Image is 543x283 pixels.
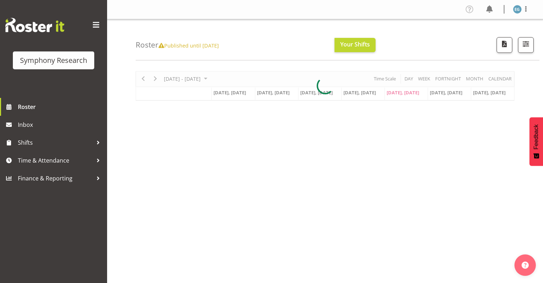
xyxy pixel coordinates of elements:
span: Inbox [18,119,104,130]
span: Roster [18,101,104,112]
img: Rosterit website logo [5,18,64,32]
img: help-xxl-2.png [522,262,529,269]
span: Time & Attendance [18,155,93,166]
h4: Roster [136,41,219,49]
span: Shifts [18,137,93,148]
img: evelyn-gray1866.jpg [513,5,522,14]
span: Finance & Reporting [18,173,93,184]
span: Feedback [533,124,539,149]
div: Symphony Research [20,55,87,66]
button: Feedback - Show survey [529,117,543,166]
span: Your Shifts [340,40,370,48]
button: Download a PDF of the roster according to the set date range. [497,37,512,53]
button: Your Shifts [335,38,376,52]
button: Filter Shifts [518,37,534,53]
span: Published until [DATE] [159,42,219,49]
